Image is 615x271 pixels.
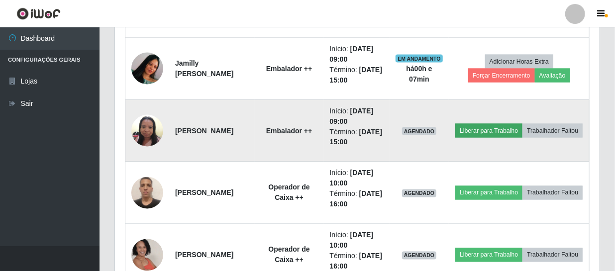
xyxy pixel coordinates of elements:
button: Trabalhador Faltou [522,248,583,262]
button: Liberar para Trabalho [455,248,522,262]
button: Avaliação [535,69,570,83]
button: Liberar para Trabalho [455,124,522,138]
strong: Embalador ++ [266,65,312,73]
li: Início: [330,106,384,127]
img: 1721259813079.jpeg [131,109,163,152]
span: AGENDADO [402,127,437,135]
strong: Operador de Caixa ++ [268,183,309,202]
strong: [PERSON_NAME] [175,251,233,259]
strong: [PERSON_NAME] [175,189,233,197]
li: Início: [330,230,384,251]
time: [DATE] 10:00 [330,169,374,187]
span: EM ANDAMENTO [396,55,443,63]
li: Término: [330,127,384,148]
strong: Embalador ++ [266,127,312,135]
li: Início: [330,44,384,65]
time: [DATE] 09:00 [330,45,374,63]
strong: Jamilly [PERSON_NAME] [175,59,233,78]
strong: há 00 h e 07 min [407,65,432,83]
li: Término: [330,189,384,210]
strong: Operador de Caixa ++ [268,246,309,264]
span: AGENDADO [402,189,437,197]
li: Início: [330,168,384,189]
time: [DATE] 10:00 [330,231,374,250]
li: Término: [330,65,384,86]
img: 1699121577168.jpeg [131,33,163,104]
button: Liberar para Trabalho [455,186,522,200]
button: Trabalhador Faltou [522,186,583,200]
time: [DATE] 09:00 [330,107,374,125]
span: AGENDADO [402,252,437,260]
button: Trabalhador Faltou [522,124,583,138]
button: Forçar Encerramento [468,69,535,83]
img: CoreUI Logo [16,7,61,20]
img: 1745348003536.jpeg [131,172,163,214]
strong: [PERSON_NAME] [175,127,233,135]
button: Adicionar Horas Extra [485,55,553,69]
